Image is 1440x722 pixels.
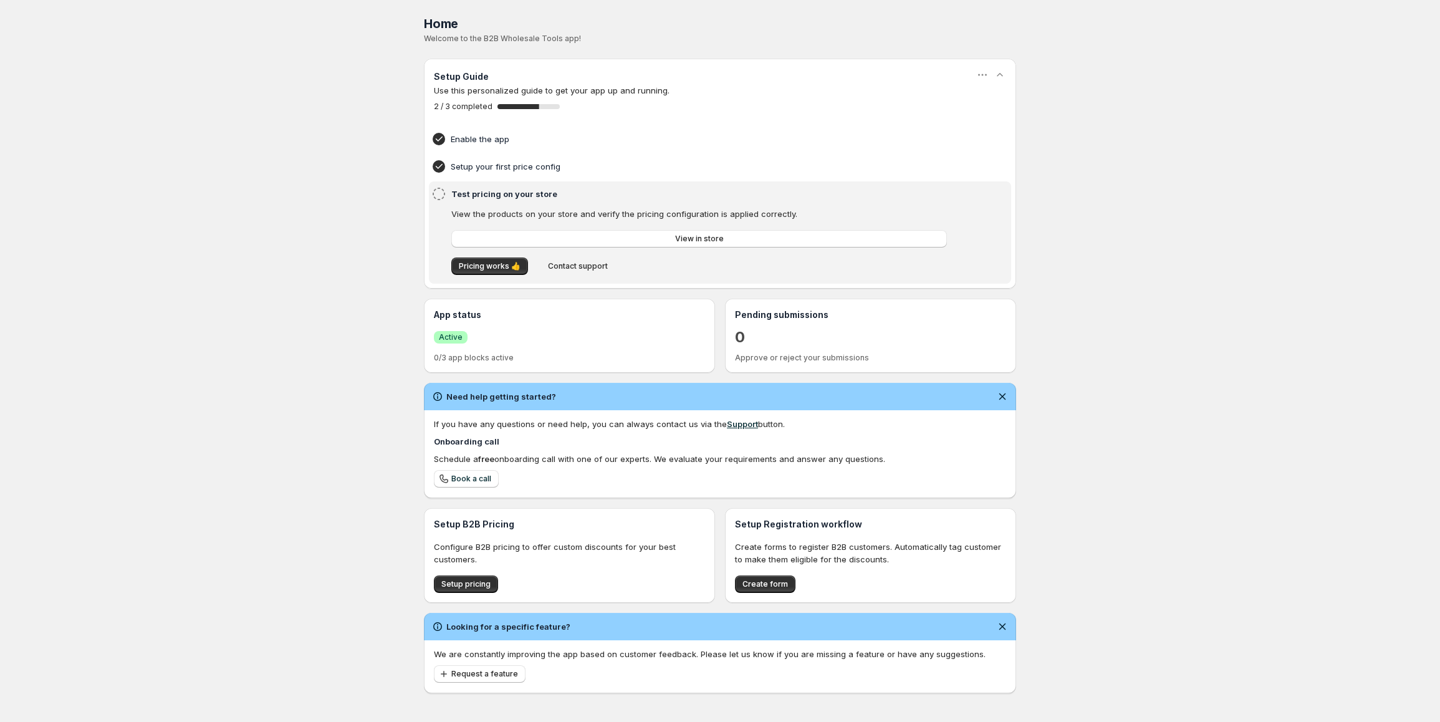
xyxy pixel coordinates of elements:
span: Contact support [548,261,608,271]
h4: Enable the app [451,133,951,145]
span: Setup pricing [441,579,491,589]
span: Home [424,16,458,31]
button: Dismiss notification [994,388,1011,405]
button: Create form [735,575,795,593]
h2: Need help getting started? [446,390,556,403]
button: Setup pricing [434,575,498,593]
a: 0 [735,327,745,347]
span: Book a call [451,474,491,484]
span: Request a feature [451,669,518,679]
h4: Onboarding call [434,435,1006,448]
p: View the products on your store and verify the pricing configuration is applied correctly. [451,208,947,220]
a: Book a call [434,470,499,488]
span: Create form [742,579,788,589]
span: View in store [675,234,724,244]
a: Support [727,419,758,429]
h3: Setup Registration workflow [735,518,1006,531]
div: Schedule a onboarding call with one of our experts. We evaluate your requirements and answer any ... [434,453,1006,465]
p: Create forms to register B2B customers. Automatically tag customer to make them eligible for the ... [735,541,1006,566]
h3: Pending submissions [735,309,1006,321]
button: Dismiss notification [994,618,1011,635]
h3: Setup B2B Pricing [434,518,705,531]
span: Pricing works 👍 [459,261,521,271]
p: Use this personalized guide to get your app up and running. [434,84,1006,97]
p: Welcome to the B2B Wholesale Tools app! [424,34,1016,44]
button: Request a feature [434,665,526,683]
a: SuccessActive [434,330,468,344]
h4: Test pricing on your store [451,188,951,200]
div: If you have any questions or need help, you can always contact us via the button. [434,418,1006,430]
b: free [478,454,494,464]
p: 0/3 app blocks active [434,353,705,363]
p: We are constantly improving the app based on customer feedback. Please let us know if you are mis... [434,648,1006,660]
h3: Setup Guide [434,70,489,83]
p: Approve or reject your submissions [735,353,1006,363]
button: Pricing works 👍 [451,258,528,275]
button: Contact support [540,258,615,275]
a: View in store [451,230,947,248]
h3: App status [434,309,705,321]
span: 2 / 3 completed [434,102,492,112]
h4: Setup your first price config [451,160,951,173]
p: Configure B2B pricing to offer custom discounts for your best customers. [434,541,705,566]
span: Active [439,332,463,342]
h2: Looking for a specific feature? [446,620,570,633]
